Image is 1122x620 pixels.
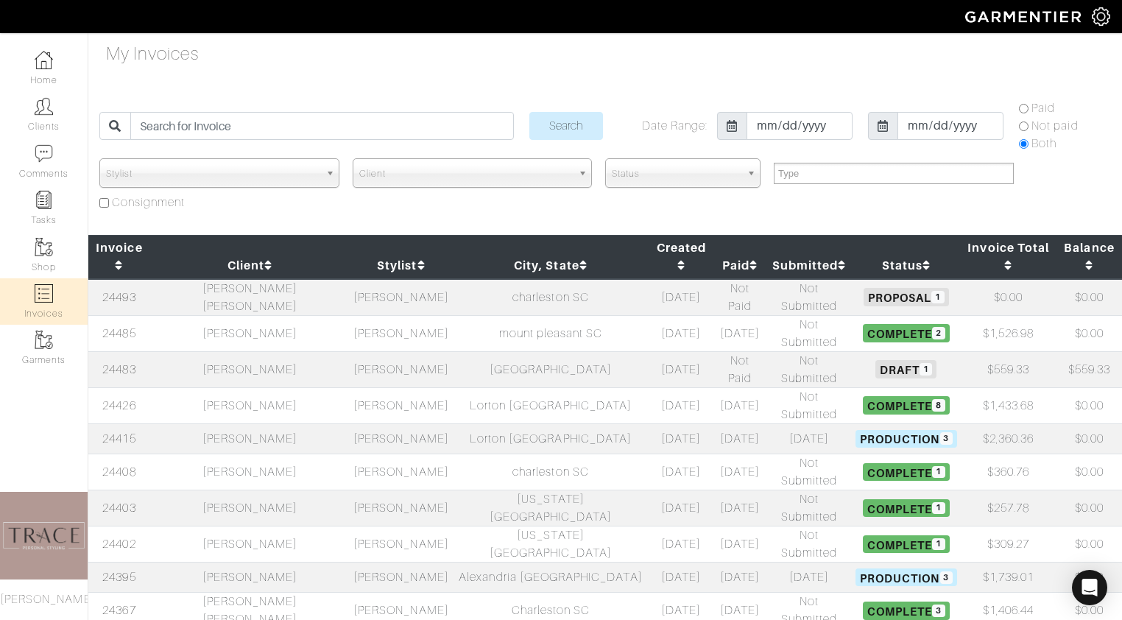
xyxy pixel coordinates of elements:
td: [DATE] [649,387,713,423]
td: $0.00 [1056,423,1122,454]
td: Not Submitted [766,315,852,351]
a: 24408 [102,465,135,479]
td: [PERSON_NAME] [350,562,452,592]
span: Complete [863,324,949,342]
td: $1,739.01 [960,562,1056,592]
td: charleston SC [453,279,649,316]
a: 24485 [102,327,135,340]
span: Client [359,159,573,189]
td: [GEOGRAPHIC_DATA] [453,351,649,387]
img: garments-icon-b7da505a4dc4fd61783c78ac3ca0ef83fa9d6f193b1c9dc38574b1d14d53ca28.png [35,331,53,349]
a: 24402 [102,538,135,551]
td: [DATE] [713,315,766,351]
td: $0.00 [1056,315,1122,351]
span: 3 [940,571,953,584]
a: Paid [722,258,758,272]
td: [PERSON_NAME] [150,315,350,351]
td: [DATE] [649,454,713,490]
td: Lorton [GEOGRAPHIC_DATA] [453,387,649,423]
td: [DATE] [649,315,713,351]
img: garments-icon-b7da505a4dc4fd61783c78ac3ca0ef83fa9d6f193b1c9dc38574b1d14d53ca28.png [35,238,53,256]
td: $1,526.98 [960,315,1056,351]
span: Production [855,430,957,448]
a: Stylist [377,258,425,272]
input: Search [529,112,603,140]
span: 1 [931,291,944,303]
td: [US_STATE][GEOGRAPHIC_DATA] [453,490,649,526]
span: Complete [863,499,949,517]
span: 3 [932,605,945,617]
label: Date Range: [642,117,708,135]
td: $0.00 [1056,490,1122,526]
td: [PERSON_NAME] [350,387,452,423]
img: dashboard-icon-dbcd8f5a0b271acd01030246c82b418ddd0df26cd7fceb0bd07c9910d44c42f6.png [35,51,53,69]
span: Complete [863,463,949,481]
td: [PERSON_NAME] [350,454,452,490]
td: charleston SC [453,454,649,490]
td: [PERSON_NAME] [150,454,350,490]
td: [PERSON_NAME] [350,490,452,526]
span: 8 [932,399,945,412]
a: City, State [514,258,588,272]
td: Not Paid [713,351,766,387]
span: Complete [863,602,949,619]
td: [PERSON_NAME] [PERSON_NAME] [150,279,350,316]
td: Not Submitted [766,454,852,490]
td: [DATE] [649,423,713,454]
td: Not Paid [713,279,766,316]
span: 1 [932,502,945,515]
img: gear-icon-white-bd11855cb880d31180b6d7d6211b90ccbf57a29d726f0c71d8c61bd08dd39cc2.png [1092,7,1110,26]
span: Production [855,568,957,586]
td: Not Submitted [766,279,852,316]
label: Not paid [1031,117,1078,135]
td: $360.76 [960,454,1056,490]
a: Created [657,241,706,272]
td: $1,433.68 [960,387,1056,423]
td: [DATE] [713,490,766,526]
td: [DATE] [713,423,766,454]
img: orders-icon-0abe47150d42831381b5fb84f609e132dff9fe21cb692f30cb5eec754e2cba89.png [35,284,53,303]
div: Open Intercom Messenger [1072,570,1107,605]
td: [DATE] [713,454,766,490]
span: Draft [875,360,936,378]
td: [DATE] [649,351,713,387]
a: Invoice [96,241,142,272]
td: $257.78 [960,490,1056,526]
td: $2,360.36 [960,423,1056,454]
td: [PERSON_NAME] [150,423,350,454]
td: [PERSON_NAME] [150,526,350,562]
a: 24395 [102,571,135,584]
label: Paid [1031,99,1055,117]
td: $0.00 [1056,279,1122,316]
label: Consignment [112,194,186,211]
td: $0.00 [1056,562,1122,592]
td: [PERSON_NAME] [150,490,350,526]
h4: My Invoices [106,43,200,65]
td: $559.33 [1056,351,1122,387]
span: Status [612,159,741,189]
td: [DATE] [713,526,766,562]
a: Status [882,258,931,272]
img: comment-icon-a0a6a9ef722e966f86d9cbdc48e553b5cf19dbc54f86b18d962a5391bc8f6eb6.png [35,144,53,163]
span: Complete [863,396,949,414]
span: 1 [932,538,945,551]
td: [PERSON_NAME] [350,315,452,351]
td: Not Submitted [766,526,852,562]
td: [DATE] [649,490,713,526]
td: [PERSON_NAME] [150,387,350,423]
td: $559.33 [960,351,1056,387]
a: 24367 [102,604,135,617]
span: 1 [932,466,945,479]
a: Client [227,258,272,272]
a: Submitted [772,258,847,272]
td: [DATE] [649,562,713,592]
a: 24415 [102,432,135,445]
td: [DATE] [713,562,766,592]
td: Not Submitted [766,351,852,387]
span: 1 [920,363,932,376]
img: garmentier-logo-header-white-b43fb05a5012e4ada735d5af1a66efaba907eab6374d6393d1fbf88cb4ef424d.png [958,4,1092,29]
img: reminder-icon-8004d30b9f0a5d33ae49ab947aed9ed385cf756f9e5892f1edd6e32f2345188e.png [35,191,53,209]
td: [PERSON_NAME] [150,351,350,387]
td: [PERSON_NAME] [350,423,452,454]
td: $0.00 [1056,454,1122,490]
